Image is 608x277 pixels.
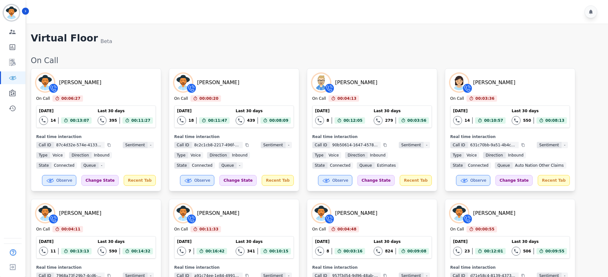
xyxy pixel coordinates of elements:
span: State [450,162,466,169]
div: 11 [51,249,56,254]
span: Call ID [312,142,330,148]
div: [DATE] [177,108,230,113]
img: Avatar [450,204,468,222]
span: 00:13:13 [70,248,89,254]
span: 00:16:42 [205,248,225,254]
span: - [99,162,105,169]
span: Queue [219,162,236,169]
span: voice [326,152,341,158]
span: inbound [506,152,526,158]
div: Last 30 days [98,239,153,244]
div: Real time interaction [36,265,156,270]
div: Recent Tab [124,175,155,186]
span: connected [190,162,215,169]
span: 00:08:13 [545,117,564,124]
div: Change State [495,175,533,186]
div: 506 [523,249,531,254]
span: 00:03:36 [475,95,494,102]
span: Sentiment [123,142,148,148]
span: Estimates [375,162,398,169]
span: Observe [470,178,486,183]
span: Direction [345,152,367,158]
span: 00:00:20 [199,95,218,102]
img: Avatar [312,74,330,91]
span: Auto Nation Other Claims [513,162,566,169]
div: Last 30 days [374,108,429,113]
button: Observe [456,175,490,186]
div: 341 [247,249,255,254]
span: Call ID [450,142,468,148]
button: Observe [42,175,76,186]
div: 23 [465,249,470,254]
span: Queue [495,162,512,169]
img: Avatar [174,204,192,222]
span: 00:08:09 [269,117,288,124]
span: 00:09:08 [407,248,426,254]
span: inbound [368,152,388,158]
button: Observe [180,175,214,186]
span: - [562,142,568,148]
span: 00:11:27 [131,117,150,124]
div: [DATE] [453,239,506,244]
div: Last 30 days [512,108,567,113]
div: [DATE] [315,108,365,113]
div: 8 [327,118,329,123]
span: State [312,162,328,169]
span: connected [52,162,77,169]
div: 590 [109,249,117,254]
div: [PERSON_NAME] [59,209,101,217]
img: Avatar [174,74,192,91]
div: Real time interaction [450,134,570,139]
div: 14 [51,118,56,123]
span: Queue [81,162,98,169]
span: Observe [56,178,72,183]
div: 14 [465,118,470,123]
div: On Call [450,227,464,232]
span: 00:04:13 [337,95,356,102]
div: 18 [189,118,194,123]
div: [PERSON_NAME] [197,79,239,86]
span: Observe [332,178,348,183]
img: Avatar [36,74,54,91]
div: Beta [100,38,112,45]
span: 00:06:27 [61,95,80,102]
div: Real time interaction [36,134,156,139]
div: Change State [81,175,119,186]
span: 87c4d32e-574e-4133-8ece-1661e46ccdeb [54,142,105,148]
span: Type [312,152,326,158]
div: Last 30 days [236,239,291,244]
span: Type [174,152,188,158]
div: Change State [219,175,257,186]
img: Avatar [450,74,468,91]
span: Direction [483,152,505,158]
span: 00:03:16 [343,248,363,254]
span: 00:04:48 [337,226,356,232]
span: voice [188,152,203,158]
div: Real time interaction [450,265,570,270]
div: [PERSON_NAME] [197,209,239,217]
div: On Call [36,227,50,232]
div: 8 [327,249,329,254]
span: 8c2c1cb8-2217-496f-bbae-f4644f3b818e [192,142,243,148]
div: [DATE] [315,239,365,244]
div: 279 [385,118,393,123]
span: Type [36,152,50,158]
div: 550 [523,118,531,123]
div: Last 30 days [374,239,429,244]
span: 00:04:11 [61,226,80,232]
div: On Call [31,55,602,66]
span: 00:10:57 [484,117,503,124]
span: inbound [230,152,250,158]
span: voice [464,152,479,158]
div: 395 [109,118,117,123]
div: On Call [312,96,326,102]
span: Call ID [36,142,54,148]
img: Avatar [36,204,54,222]
span: 00:03:56 [407,117,426,124]
div: Real time interaction [174,134,294,139]
span: Direction [69,152,91,158]
div: On Call [36,96,50,102]
button: Observe [318,175,352,186]
span: Sentiment [261,142,286,148]
div: [DATE] [453,108,506,113]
